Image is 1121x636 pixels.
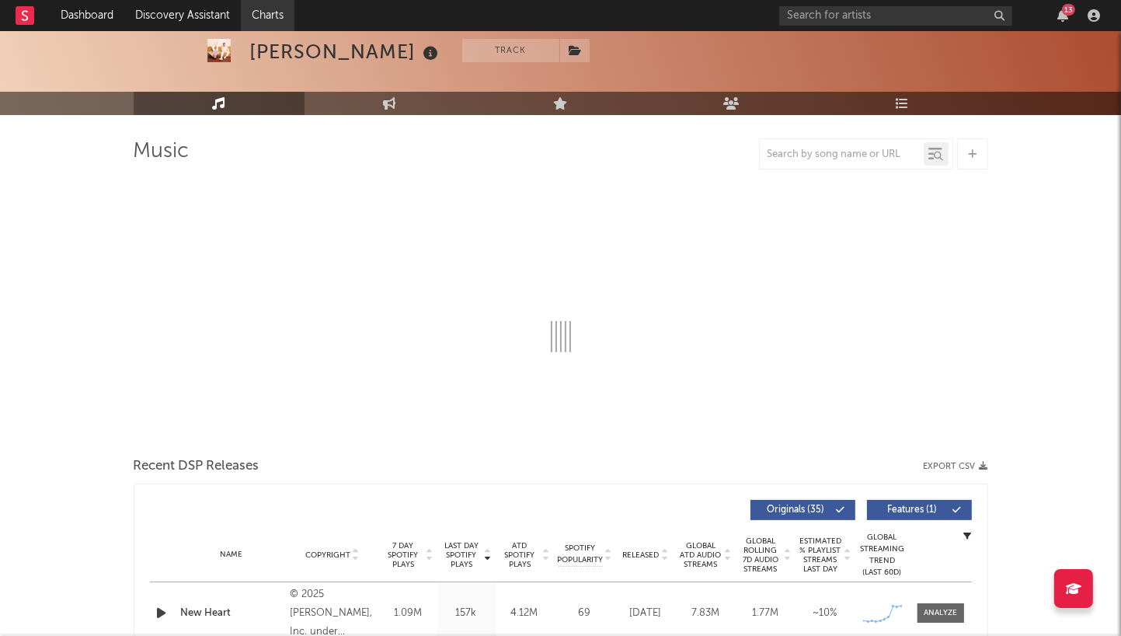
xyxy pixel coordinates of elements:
div: 157k [441,606,492,621]
input: Search by song name or URL [760,149,924,161]
div: 1.77M [740,606,792,621]
input: Search for artists [779,6,1012,26]
span: Spotify Popularity [557,543,603,566]
span: Recent DSP Releases [134,457,259,476]
div: 69 [558,606,612,621]
span: Estimated % Playlist Streams Last Day [799,536,842,574]
a: New Heart [181,606,283,621]
div: ~ 10 % [799,606,851,621]
div: Global Streaming Trend (Last 60D) [859,532,906,578]
button: Track [462,39,559,62]
div: 1.09M [383,606,433,621]
button: 13 [1057,9,1068,22]
span: Global Rolling 7D Audio Streams [740,536,782,574]
div: Name [181,549,283,561]
span: Originals ( 35 ) [761,505,832,515]
span: 7 Day Spotify Plays [383,541,424,569]
div: [DATE] [620,606,672,621]
button: Export CSV [924,462,988,471]
span: Global ATD Audio Streams [680,541,722,569]
button: Features(1) [867,500,972,520]
div: 13 [1062,4,1075,16]
div: 4.12M [500,606,550,621]
span: Last Day Spotify Plays [441,541,482,569]
span: Copyright [305,550,350,560]
div: 7.83M [680,606,732,621]
button: Originals(35) [750,500,855,520]
span: Released [623,550,660,560]
div: [PERSON_NAME] [250,39,443,65]
span: ATD Spotify Plays [500,541,541,569]
span: Features ( 1 ) [877,505,949,515]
